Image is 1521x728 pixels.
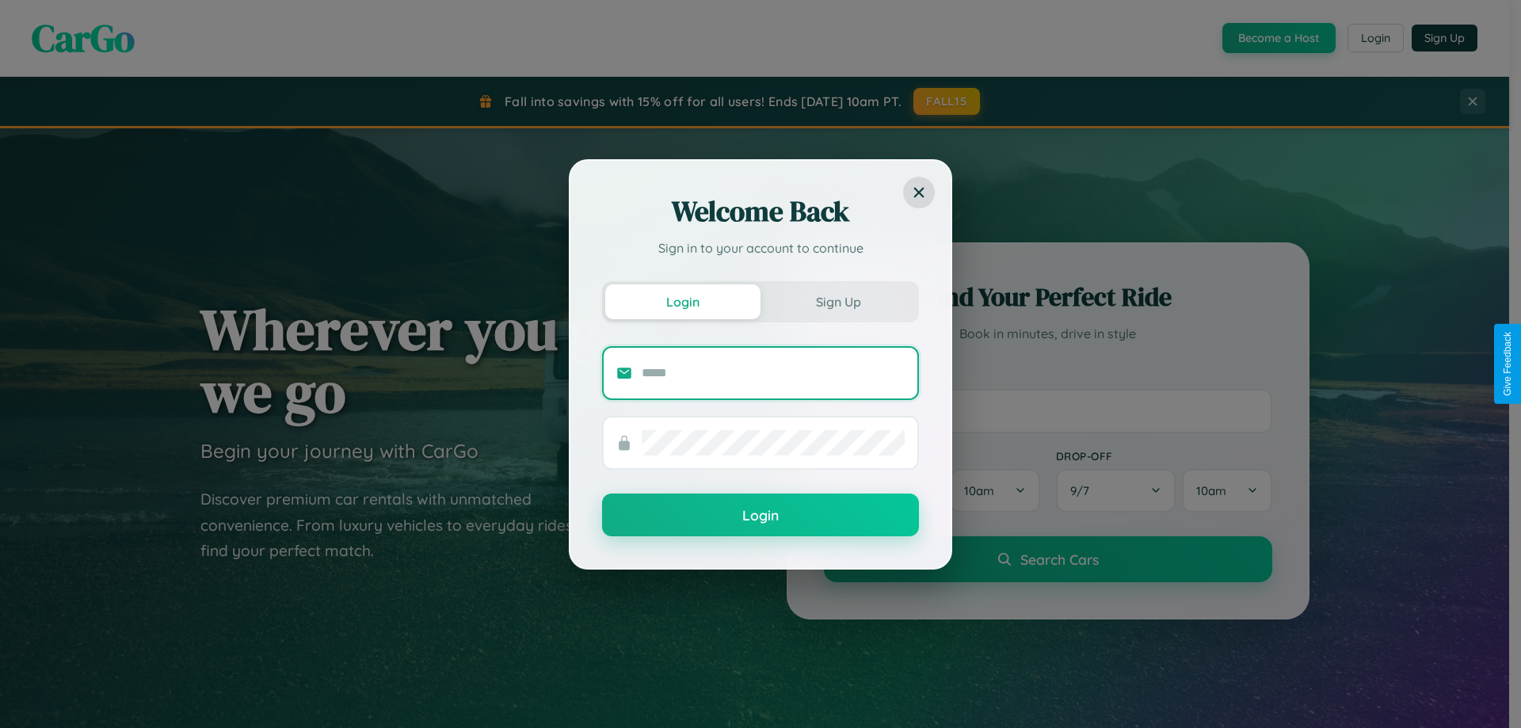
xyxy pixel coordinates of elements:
[602,238,919,257] p: Sign in to your account to continue
[605,284,760,319] button: Login
[1502,332,1513,396] div: Give Feedback
[602,192,919,231] h2: Welcome Back
[760,284,916,319] button: Sign Up
[602,494,919,536] button: Login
